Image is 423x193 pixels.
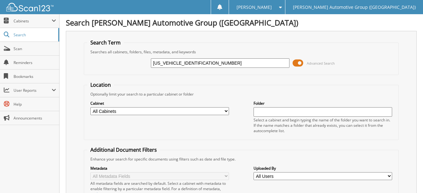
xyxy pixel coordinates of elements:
span: Cabinets [14,18,52,24]
label: Metadata [90,166,229,171]
div: Enhance your search for specific documents using filters such as date and file type. [87,156,396,162]
span: Reminders [14,60,56,65]
label: Folder [254,101,392,106]
div: Searches all cabinets, folders, files, metadata, and keywords [87,49,396,55]
legend: Location [87,81,114,88]
div: Optionally limit your search to a particular cabinet or folder [87,91,396,97]
span: Advanced Search [307,61,335,66]
span: [PERSON_NAME] [237,5,272,9]
label: Uploaded By [254,166,392,171]
span: User Reports [14,88,52,93]
span: Bookmarks [14,74,56,79]
span: [PERSON_NAME] Automotive Group ([GEOGRAPHIC_DATA]) [293,5,416,9]
span: Help [14,102,56,107]
img: scan123-logo-white.svg [6,3,54,11]
span: Scan [14,46,56,51]
span: Search [14,32,55,38]
legend: Additional Document Filters [87,146,160,153]
h1: Search [PERSON_NAME] Automotive Group ([GEOGRAPHIC_DATA]) [66,17,417,28]
label: Cabinet [90,101,229,106]
legend: Search Term [87,39,124,46]
span: Announcements [14,115,56,121]
div: Select a cabinet and begin typing the name of the folder you want to search in. If the name match... [254,117,392,133]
